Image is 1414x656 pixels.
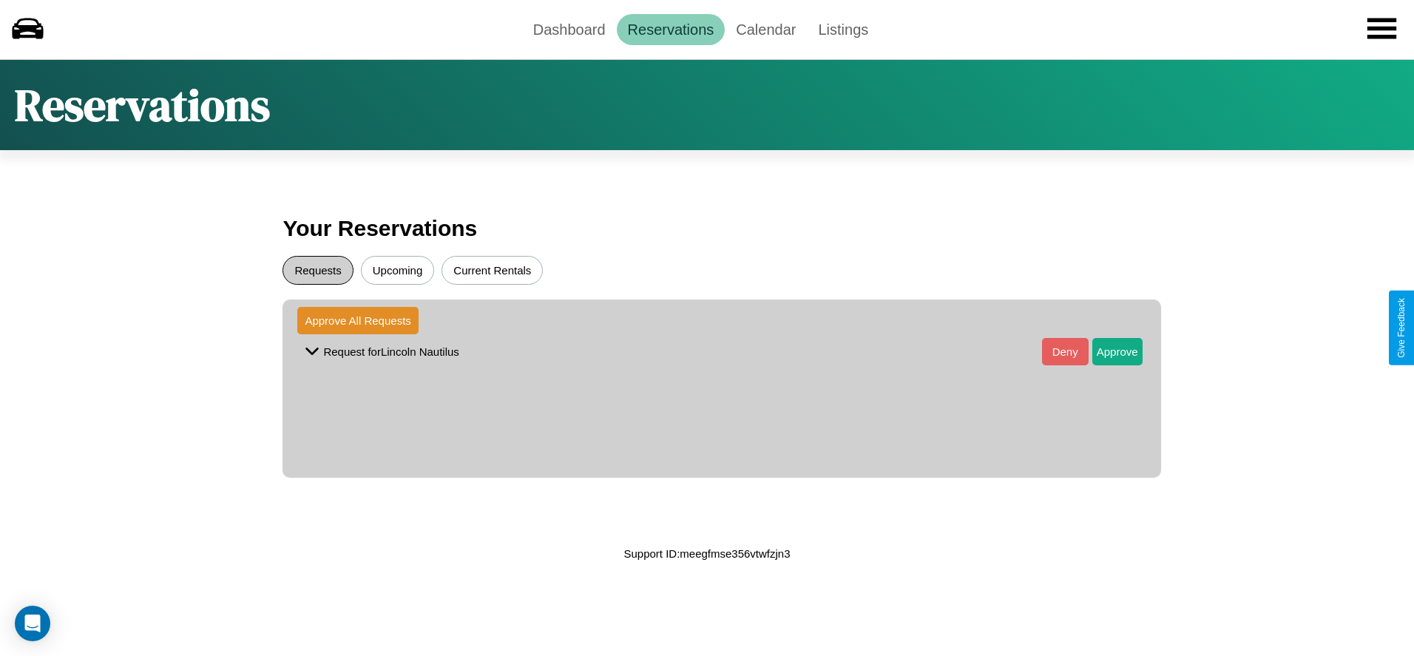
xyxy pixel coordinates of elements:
[807,14,879,45] a: Listings
[15,606,50,641] div: Open Intercom Messenger
[623,544,790,564] p: Support ID: meegfmse356vtwfzjn3
[1092,338,1143,365] button: Approve
[361,256,435,285] button: Upcoming
[1396,298,1407,358] div: Give Feedback
[617,14,725,45] a: Reservations
[297,307,418,334] button: Approve All Requests
[442,256,543,285] button: Current Rentals
[283,209,1131,248] h3: Your Reservations
[323,342,459,362] p: Request for Lincoln Nautilus
[283,256,353,285] button: Requests
[15,75,270,135] h1: Reservations
[522,14,617,45] a: Dashboard
[725,14,807,45] a: Calendar
[1042,338,1089,365] button: Deny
